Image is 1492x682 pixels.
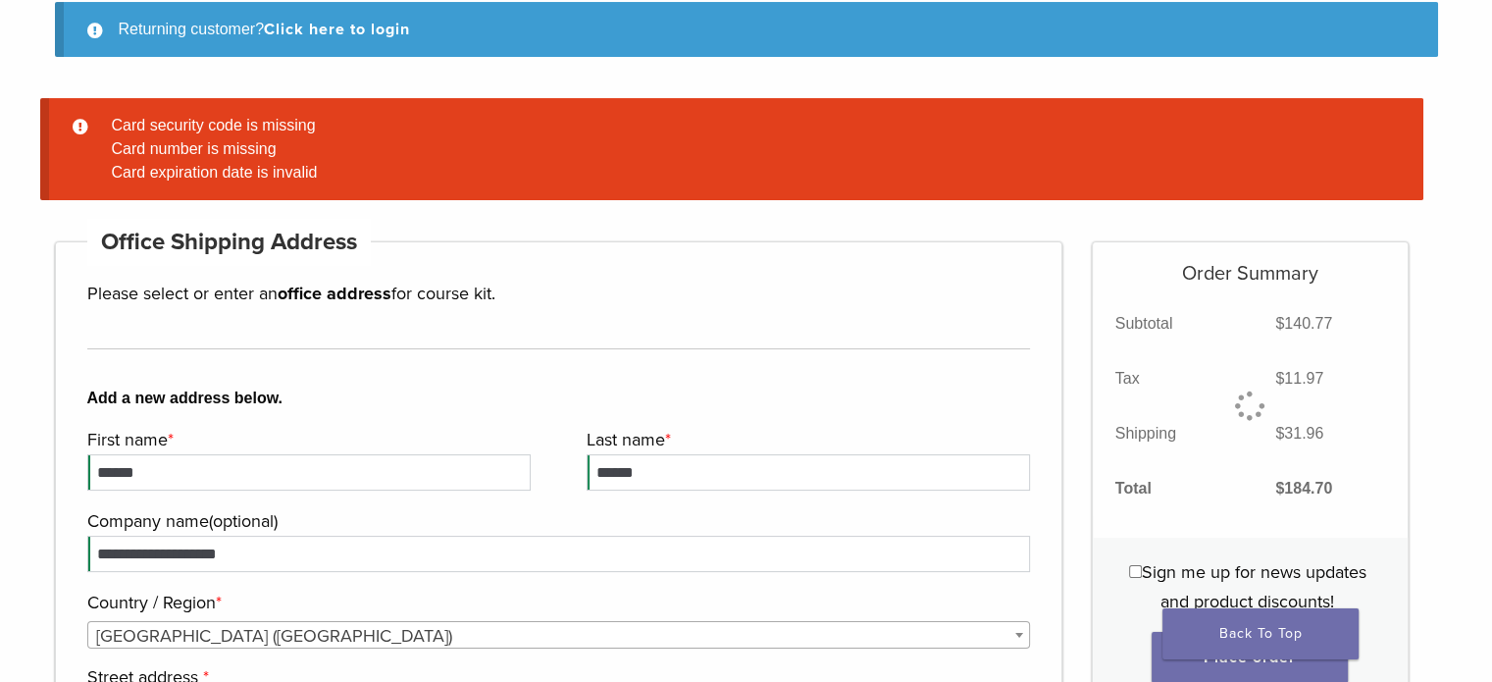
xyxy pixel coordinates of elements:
[104,114,1392,137] li: Card security code is missing
[1142,561,1366,612] span: Sign me up for news updates and product discounts!
[87,506,1026,536] label: Company name
[87,588,1026,617] label: Country / Region
[587,425,1025,454] label: Last name
[87,387,1031,410] b: Add a new address below.
[1129,565,1142,578] input: Sign me up for news updates and product discounts!
[88,622,1030,650] span: United States (US)
[1093,242,1408,286] h5: Order Summary
[87,279,1031,308] p: Please select or enter an for course kit.
[87,219,372,266] h4: Office Shipping Address
[209,510,278,532] span: (optional)
[264,20,410,39] a: Click here to login
[87,621,1031,649] span: Country / Region
[104,137,1392,161] li: Card number is missing
[55,2,1438,57] div: Returning customer?
[278,283,391,304] strong: office address
[104,161,1392,184] li: Card expiration date is invalid
[1162,608,1359,659] a: Back To Top
[87,425,526,454] label: First name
